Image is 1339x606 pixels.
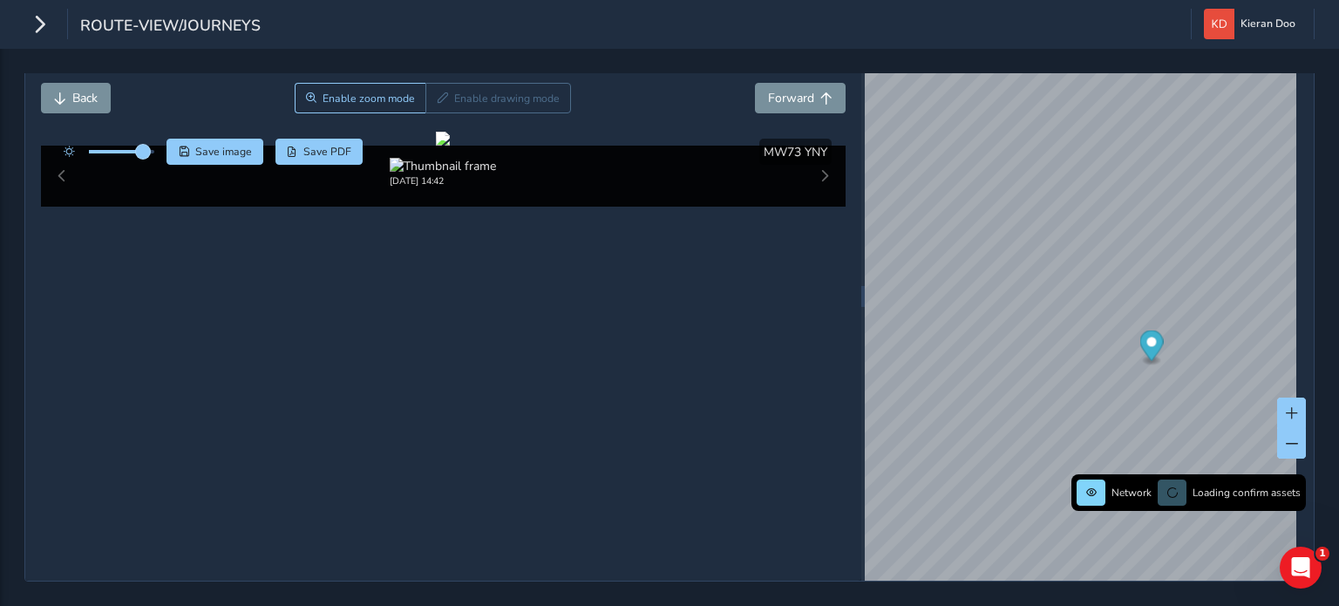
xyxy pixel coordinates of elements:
span: MW73 YNY [764,144,827,160]
button: Forward [755,83,846,113]
span: Kieran Doo [1240,9,1295,39]
button: Back [41,83,111,113]
span: route-view/journeys [80,15,261,39]
button: PDF [275,139,364,165]
div: Map marker [1139,330,1163,366]
span: Save image [195,145,252,159]
span: 1 [1315,547,1329,561]
img: Thumbnail frame [390,158,496,174]
span: Forward [768,90,814,106]
span: Save PDF [303,145,351,159]
span: Back [72,90,98,106]
button: Kieran Doo [1204,9,1302,39]
span: Network [1111,486,1152,500]
span: Loading confirm assets [1193,486,1301,500]
iframe: Intercom live chat [1280,547,1322,589]
img: diamond-layout [1204,9,1234,39]
span: Enable zoom mode [323,92,415,106]
button: Zoom [295,83,426,113]
div: [DATE] 14:42 [390,174,496,187]
button: Save [167,139,263,165]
